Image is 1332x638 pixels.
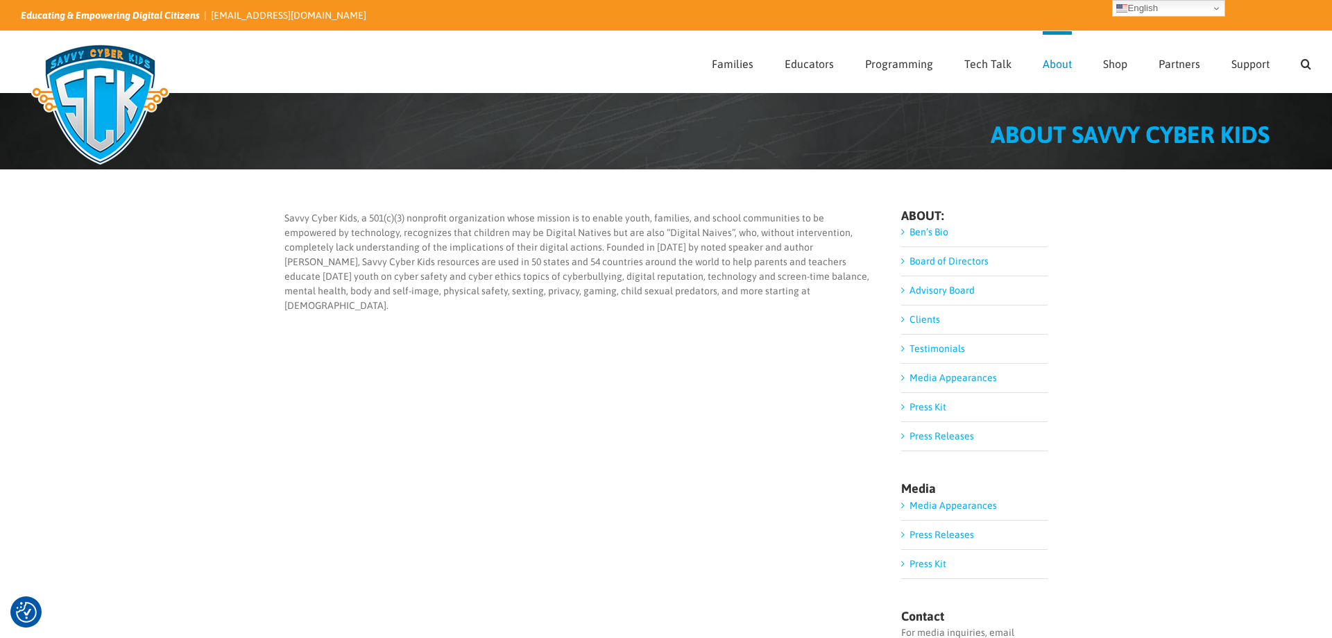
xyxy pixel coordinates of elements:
span: ABOUT SAVVY CYBER KIDS [991,121,1270,148]
i: Educating & Empowering Digital Citizens [21,10,200,21]
h4: ABOUT: [901,210,1048,222]
a: Media Appearances [910,372,997,383]
a: [EMAIL_ADDRESS][DOMAIN_NAME] [211,10,366,21]
span: Partners [1159,58,1200,69]
span: Programming [865,58,933,69]
h4: Contact [901,610,1048,623]
span: Shop [1103,58,1127,69]
a: Families [712,31,753,92]
a: Advisory Board [910,285,975,296]
a: Press Releases [910,430,974,442]
img: Savvy Cyber Kids Logo [21,35,180,174]
a: Shop [1103,31,1127,92]
span: About [1043,58,1072,69]
a: Media Appearances [910,500,997,511]
p: Savvy Cyber Kids, a 501(c)(3) nonprofit organization whose mission is to enable youth, families, ... [284,211,871,313]
span: Support [1231,58,1270,69]
a: Programming [865,31,933,92]
h4: Media [901,482,1048,495]
img: en [1116,3,1127,14]
a: Educators [785,31,834,92]
img: Revisit consent button [16,602,37,623]
a: Ben’s Bio [910,226,948,237]
span: Tech Talk [964,58,1011,69]
a: Press Releases [910,529,974,540]
a: Clients [910,314,940,325]
a: About [1043,31,1072,92]
a: Board of Directors [910,255,989,267]
a: Search [1301,31,1311,92]
a: Press Kit [910,401,946,412]
span: Families [712,58,753,69]
nav: Main Menu [712,31,1311,92]
a: Tech Talk [964,31,1011,92]
a: Press Kit [910,558,946,569]
a: Testimonials [910,343,965,354]
a: Support [1231,31,1270,92]
button: Consent Preferences [16,602,37,623]
a: Partners [1159,31,1200,92]
span: Educators [785,58,834,69]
